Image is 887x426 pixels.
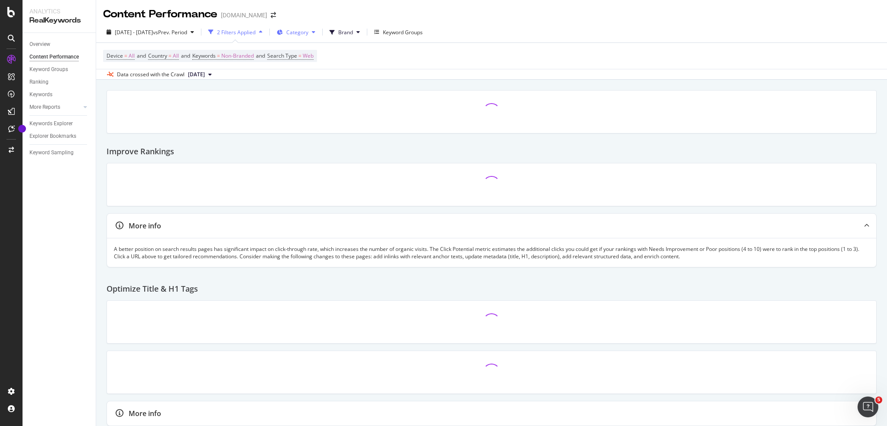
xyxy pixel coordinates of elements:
span: Keywords [192,52,216,59]
a: Keyword Groups [29,65,90,74]
a: Keyword Sampling [29,148,90,157]
div: More Reports [29,103,60,112]
span: and [256,52,265,59]
div: Data crossed with the Crawl [117,71,185,78]
span: and [137,52,146,59]
div: More info [129,221,161,231]
a: More Reports [29,103,81,112]
a: Ranking [29,78,90,87]
div: Content Performance [29,52,79,62]
div: Ranking [29,78,49,87]
h2: Optimize Title & H1 Tags [107,285,198,293]
div: arrow-right-arrow-left [271,12,276,18]
button: [DATE] [185,69,215,80]
a: Keywords [29,90,90,99]
div: Keywords [29,90,52,99]
div: Explorer Bookmarks [29,132,76,141]
span: 2025 Aug. 25th [188,71,205,78]
span: Country [148,52,167,59]
span: Device [107,52,123,59]
button: Keyword Groups [371,25,426,39]
div: Analytics [29,7,89,16]
span: vs Prev. Period [153,29,187,36]
span: = [217,52,220,59]
a: Overview [29,40,90,49]
span: Brand [338,29,353,36]
span: = [298,52,301,59]
div: Overview [29,40,50,49]
span: [DATE] - [DATE] [115,29,153,36]
span: All [173,50,179,62]
a: Explorer Bookmarks [29,132,90,141]
h2: Improve Rankings [107,147,174,156]
div: More info [129,409,161,419]
span: = [124,52,127,59]
div: Tooltip anchor [18,125,26,133]
div: A better position on search results pages has significant impact on click-through rate, which inc... [114,245,869,260]
span: 5 [875,397,882,403]
button: 2 Filters Applied [205,25,266,39]
button: Category [273,25,319,39]
div: Keyword Groups [383,29,423,36]
button: [DATE] - [DATE]vsPrev. Period [103,25,197,39]
span: and [181,52,190,59]
a: Keywords Explorer [29,119,90,128]
span: Category [286,29,308,36]
span: = [168,52,172,59]
span: Search Type [267,52,297,59]
span: Web [303,50,314,62]
div: Keywords Explorer [29,119,73,128]
span: All [129,50,135,62]
iframe: Intercom live chat [858,397,878,417]
div: 2 Filters Applied [217,29,256,36]
div: Keyword Groups [29,65,68,74]
button: Brand [326,25,363,39]
div: [DOMAIN_NAME] [221,11,267,20]
div: RealKeywords [29,16,89,26]
div: Keyword Sampling [29,148,74,157]
span: Non-Branded [221,50,254,62]
div: Content Performance [103,7,217,22]
a: Content Performance [29,52,90,62]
